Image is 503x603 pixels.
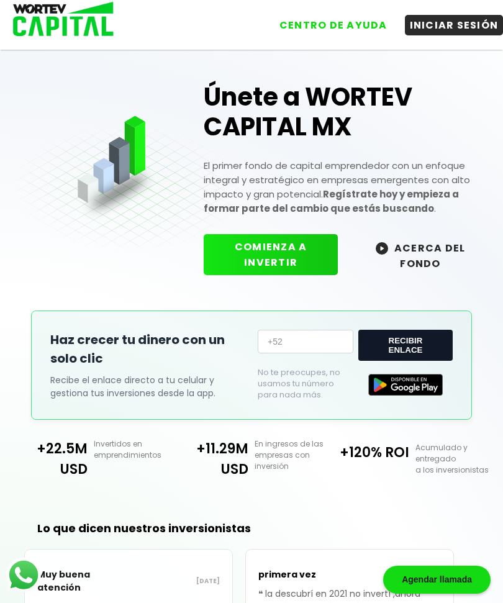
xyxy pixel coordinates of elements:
button: RECIBIR ENLACE [358,330,453,361]
p: +11.29M USD [171,438,248,479]
button: ACERCA DEL FONDO [350,234,490,276]
p: Invertidos en emprendimientos [88,438,171,461]
p: +22.5M USD [10,438,88,479]
img: logos_whatsapp-icon.242b2217.svg [6,558,41,592]
img: Google Play [368,374,443,396]
img: wortev-capital-acerca-del-fondo [376,242,388,255]
p: Muy buena atención [37,562,129,601]
div: Agendar llamada [383,566,491,594]
button: COMIENZA A INVERTIR [204,234,338,275]
strong: Regístrate hoy y empieza a formar parte del cambio que estás buscando [204,188,459,215]
p: [DATE] [129,576,220,586]
p: +120% ROI [332,442,410,463]
span: ❝ [258,587,265,600]
p: No te preocupes, no usamos tu número para nada más. [258,367,352,401]
a: COMIENZA A INVERTIR [204,255,350,270]
button: CENTRO DE AYUDA [274,15,392,35]
p: Acumulado y entregado a los inversionistas [409,442,493,476]
p: El primer fondo de capital emprendedor con un enfoque integral y estratégico en empresas emergent... [204,158,491,215]
h1: Únete a WORTEV CAPITAL MX [204,82,491,142]
p: En ingresos de las empresas con inversión [248,438,332,472]
a: CENTRO DE AYUDA [262,6,392,35]
p: Recibe el enlace directo a tu celular y gestiona tus inversiones desde la app. [50,374,245,400]
p: primera vez [258,562,350,587]
h2: Haz crecer tu dinero con un solo clic [50,330,245,368]
p: [DATE] [350,569,441,579]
